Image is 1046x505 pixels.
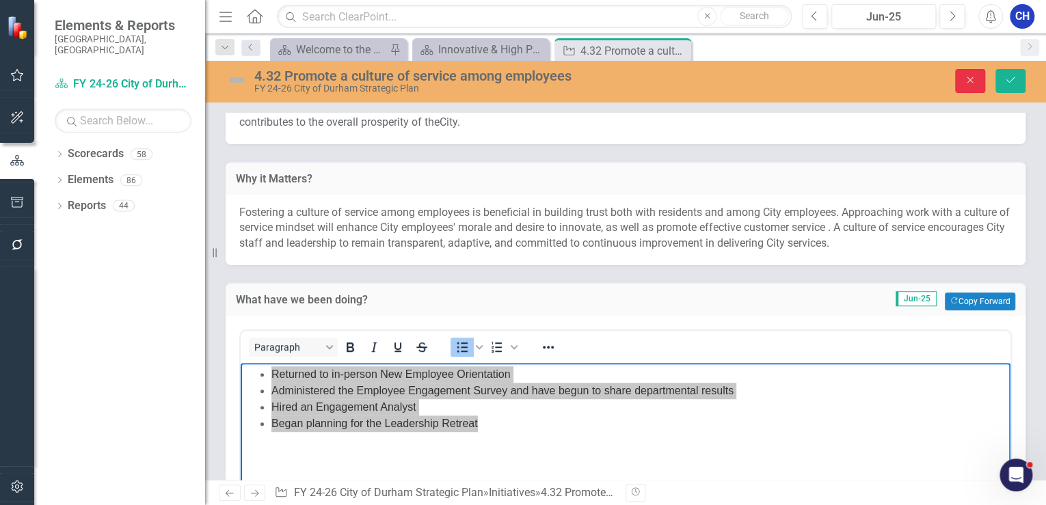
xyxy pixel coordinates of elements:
h3: What have we been doing? [236,294,644,306]
button: Italic [362,338,386,357]
button: Block Paragraph [249,338,338,357]
a: Welcome to the FY [DATE]-[DATE] Strategic Plan Landing Page! [273,41,386,58]
button: Copy Forward [945,292,1015,310]
a: Innovative & High Performing Organization [416,41,546,58]
button: Search [720,7,788,26]
div: 4.32 Promote a culture of service among employees [541,486,791,499]
div: 58 [131,148,152,160]
a: FY 24-26 City of Durham Strategic Plan [294,486,483,499]
button: Bold [338,338,362,357]
button: Jun-25 [831,4,936,29]
input: Search ClearPoint... [277,5,792,29]
button: CH [1010,4,1034,29]
div: 44 [113,200,135,212]
span: Jun-25 [896,291,937,306]
div: FY 24-26 City of Durham Strategic Plan [254,83,669,94]
div: Welcome to the FY [DATE]-[DATE] Strategic Plan Landing Page! [296,41,386,58]
div: Numbered list [485,338,520,357]
span: City [440,115,457,128]
img: Not Defined [226,69,247,91]
div: Jun-25 [836,9,931,25]
img: ClearPoint Strategy [7,16,31,40]
a: Initiatives [489,486,535,499]
input: Search Below... [55,109,191,133]
span: Search [740,10,769,21]
div: » » [274,485,615,501]
iframe: Intercom live chat [1000,459,1032,491]
small: [GEOGRAPHIC_DATA], [GEOGRAPHIC_DATA] [55,33,191,56]
p: Fostering a culture of service among employees is beneficial in building trust both with resident... [239,205,1012,252]
button: Underline [386,338,410,357]
a: Elements [68,172,113,188]
div: Innovative & High Performing Organization [438,41,546,58]
h3: Why it Matters? [236,173,1015,185]
div: 4.32 Promote a culture of service among employees [254,68,669,83]
a: Scorecards [68,146,124,162]
div: 4.32 Promote a culture of service among employees [580,42,688,59]
span: Elements & Reports [55,17,191,33]
button: Reveal or hide additional toolbar items [537,338,560,357]
div: Bullet list [451,338,485,357]
div: 86 [120,174,142,186]
a: FY 24-26 City of Durham Strategic Plan [55,77,191,92]
button: Strikethrough [410,338,433,357]
span: . [457,115,460,128]
a: Reports [68,198,106,214]
span: Paragraph [254,342,321,353]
